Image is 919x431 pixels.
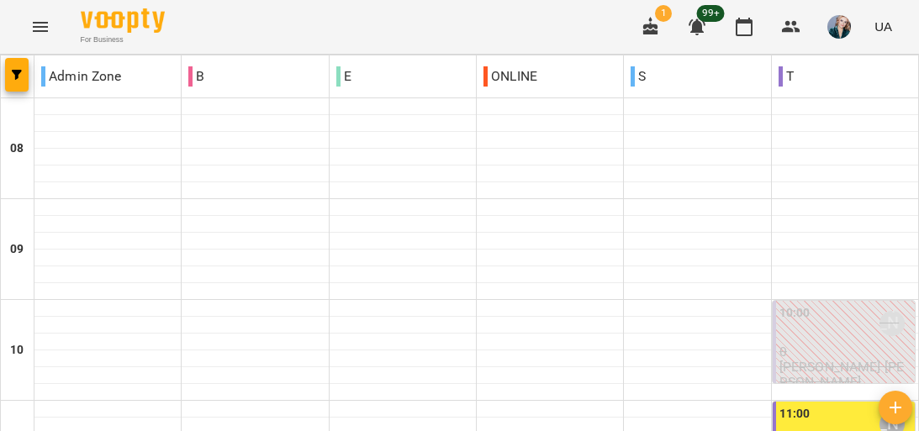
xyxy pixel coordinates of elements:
[779,360,911,389] p: [PERSON_NAME] [PERSON_NAME]
[41,66,122,87] p: Admin Zone
[874,18,892,35] span: UA
[779,66,794,87] p: T
[81,8,165,33] img: Voopty Logo
[655,5,672,22] span: 1
[779,405,811,423] label: 11:00
[10,341,24,360] h6: 10
[697,5,725,22] span: 99+
[483,66,537,87] p: ONLINE
[779,304,811,323] label: 10:00
[20,7,61,47] button: Menu
[10,240,24,259] h6: 09
[336,66,351,87] p: E
[827,15,851,39] img: f478de67e57239878430fd83bbb33d9f.jpeg
[868,11,899,42] button: UA
[879,391,912,424] button: Створити урок
[188,66,204,87] p: B
[631,66,646,87] p: S
[10,139,24,158] h6: 08
[779,344,911,359] p: 0
[879,311,905,336] div: Анастасія Сидорук
[81,34,165,45] span: For Business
